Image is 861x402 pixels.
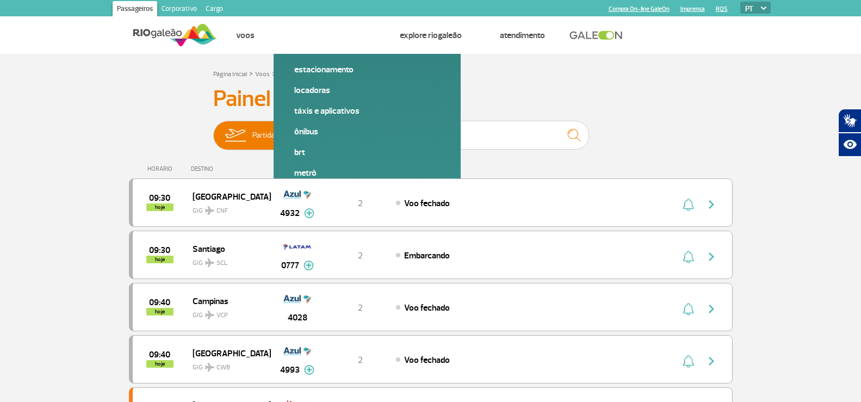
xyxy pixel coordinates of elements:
span: VCP [216,311,228,320]
span: CWB [216,363,230,373]
span: [GEOGRAPHIC_DATA] [193,346,262,360]
a: Explore RIOgaleão [400,30,462,41]
span: 4932 [280,207,300,220]
div: DESTINO [191,165,270,172]
div: HORÁRIO [132,165,191,172]
img: seta-direita-painel-voo.svg [705,302,718,316]
img: sino-painel-voo.svg [683,198,694,211]
img: sino-painel-voo.svg [683,355,694,368]
a: Página Inicial [213,70,247,78]
a: Imprensa [680,5,705,13]
a: Atendimento [500,30,545,41]
span: hoje [146,256,174,263]
a: Corporativo [157,1,201,18]
a: Cargo [201,1,227,18]
span: 2025-09-27 09:40:00 [149,299,170,306]
img: sino-painel-voo.svg [683,302,694,316]
a: BRT [294,146,440,158]
span: GIG [193,305,262,320]
a: Estacionamento [294,64,440,76]
span: Embarcando [404,250,450,261]
a: Locadoras [294,84,440,96]
img: destiny_airplane.svg [205,311,214,319]
img: sino-painel-voo.svg [683,250,694,263]
a: Passageiros [113,1,157,18]
a: Compra On-line GaleOn [609,5,670,13]
button: Abrir recursos assistivos. [838,133,861,157]
a: Como chegar e sair [293,30,362,41]
span: 2 [358,250,363,261]
div: CIA AÉREA [270,165,325,172]
img: mais-info-painel-voo.svg [304,365,314,375]
img: destiny_airplane.svg [205,363,214,372]
span: GIG [193,200,262,216]
span: 0777 [281,259,299,272]
a: > [249,67,253,79]
div: Plugin de acessibilidade da Hand Talk. [838,109,861,157]
span: 2 [358,302,363,313]
span: Voo fechado [404,355,450,366]
a: Táxis e aplicativos [294,105,440,117]
a: Voos [236,30,255,41]
a: > [272,67,276,79]
span: Campinas [193,294,262,308]
img: seta-direita-painel-voo.svg [705,250,718,263]
span: 2025-09-27 09:30:00 [149,246,170,254]
a: Metrô [294,167,440,179]
a: Voos [255,70,270,78]
span: hoje [146,360,174,368]
img: slider-embarque [218,121,252,150]
span: 2025-09-27 09:40:00 [149,351,170,358]
a: Ônibus [294,126,440,138]
span: GIG [193,252,262,268]
img: seta-direita-painel-voo.svg [705,198,718,211]
span: 2025-09-27 09:30:00 [149,194,170,202]
button: Abrir tradutor de língua de sinais. [838,109,861,133]
span: CNF [216,206,228,216]
span: 2 [358,198,363,209]
span: Voo fechado [404,302,450,313]
span: 4993 [280,363,300,376]
img: mais-info-painel-voo.svg [304,208,314,218]
input: Voo, cidade ou cia aérea [371,121,589,150]
span: hoje [146,203,174,211]
span: 2 [358,355,363,366]
img: mais-info-painel-voo.svg [303,261,314,270]
img: seta-direita-painel-voo.svg [705,355,718,368]
h3: Painel de Voos [213,85,648,113]
span: [GEOGRAPHIC_DATA] [193,189,262,203]
span: hoje [146,308,174,316]
span: Voo fechado [404,198,450,209]
span: 4028 [288,311,307,324]
img: destiny_airplane.svg [205,206,214,215]
span: GIG [193,357,262,373]
span: SCL [216,258,227,268]
span: Partidas [252,121,278,150]
img: destiny_airplane.svg [205,258,214,267]
a: RQS [716,5,728,13]
span: Santiago [193,242,262,256]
